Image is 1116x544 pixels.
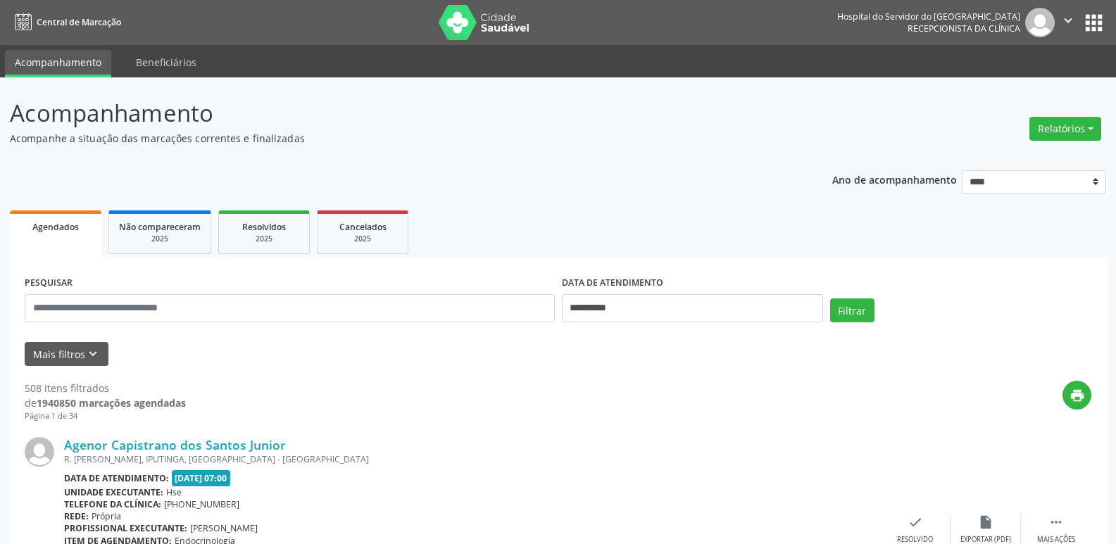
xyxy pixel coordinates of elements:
span: Central de Marcação [37,16,121,28]
p: Ano de acompanhamento [832,170,957,188]
span: [PHONE_NUMBER] [164,498,239,510]
img: img [1025,8,1055,37]
strong: 1940850 marcações agendadas [37,396,186,410]
a: Acompanhamento [5,50,111,77]
i: keyboard_arrow_down [85,346,101,362]
button: apps [1081,11,1106,35]
span: Própria [92,510,121,522]
label: DATA DE ATENDIMENTO [562,272,663,294]
span: Não compareceram [119,221,201,233]
p: Acompanhe a situação das marcações correntes e finalizadas [10,131,777,146]
button: Mais filtroskeyboard_arrow_down [25,342,108,367]
a: Beneficiários [126,50,206,75]
button: Filtrar [830,298,874,322]
span: Agendados [32,221,79,233]
i: check [908,514,923,530]
span: Cancelados [339,221,387,233]
div: R. [PERSON_NAME], IPUTINGA, [GEOGRAPHIC_DATA] - [GEOGRAPHIC_DATA] [64,453,880,465]
button: print [1062,381,1091,410]
b: Rede: [64,510,89,522]
span: [PERSON_NAME] [190,522,258,534]
span: Hse [166,486,182,498]
span: Recepcionista da clínica [908,23,1020,34]
div: 2025 [119,234,201,244]
span: Resolvidos [242,221,286,233]
label: PESQUISAR [25,272,73,294]
div: Hospital do Servidor do [GEOGRAPHIC_DATA] [837,11,1020,23]
i: insert_drive_file [978,514,993,530]
span: [DATE] 07:00 [172,470,231,486]
b: Unidade executante: [64,486,163,498]
p: Acompanhamento [10,96,777,131]
i: print [1070,388,1085,403]
b: Profissional executante: [64,522,187,534]
i:  [1060,13,1076,28]
i:  [1048,514,1064,530]
a: Agenor Capistrano dos Santos Junior [64,437,286,453]
div: Página 1 de 34 [25,410,186,422]
button: Relatórios [1029,117,1101,141]
button:  [1055,8,1081,37]
b: Data de atendimento: [64,472,169,484]
a: Central de Marcação [10,11,121,34]
div: 2025 [229,234,299,244]
div: 508 itens filtrados [25,381,186,396]
b: Telefone da clínica: [64,498,161,510]
div: de [25,396,186,410]
div: 2025 [327,234,398,244]
img: img [25,437,54,467]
